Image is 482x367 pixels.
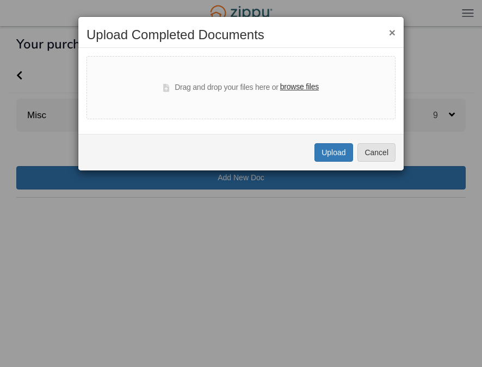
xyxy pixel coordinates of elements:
[280,81,319,93] label: browse files
[163,81,319,94] div: Drag and drop your files here or
[357,143,396,162] button: Cancel
[314,143,353,162] button: Upload
[86,28,396,42] h2: Upload Completed Documents
[389,27,396,38] button: ×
